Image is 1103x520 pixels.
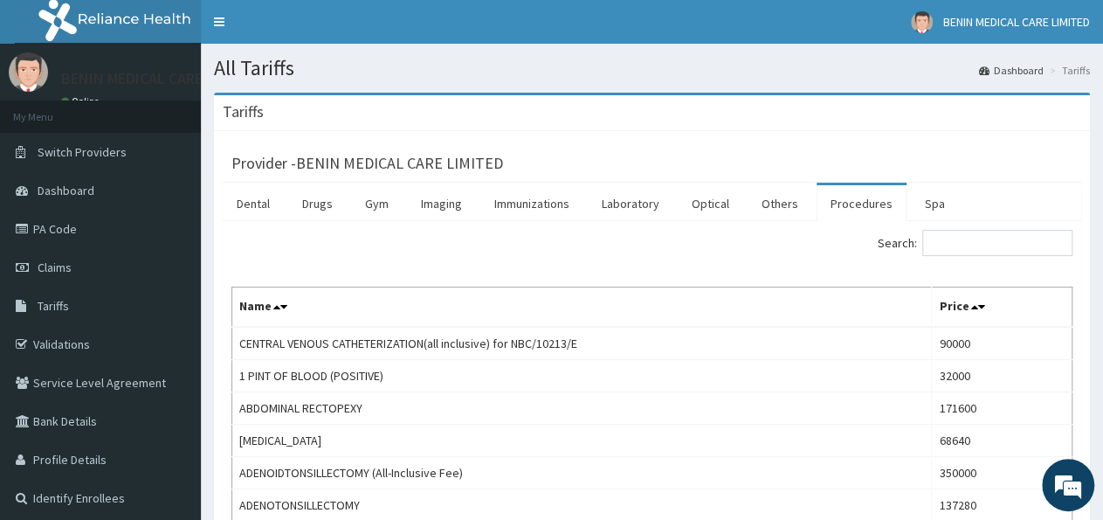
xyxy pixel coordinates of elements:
[407,185,476,222] a: Imaging
[1045,63,1090,78] li: Tariffs
[61,95,103,107] a: Online
[286,9,328,51] div: Minimize live chat window
[232,288,932,328] th: Name
[232,457,932,489] td: ADENOIDTONSILLECTOMY (All-Inclusive Fee)
[38,298,69,314] span: Tariffs
[101,151,241,328] span: We're online!
[932,392,1072,425] td: 171600
[979,63,1044,78] a: Dashboard
[932,327,1072,360] td: 90000
[61,71,260,87] p: BENIN MEDICAL CARE LIMITED
[817,185,907,222] a: Procedures
[911,11,933,33] img: User Image
[932,457,1072,489] td: 350000
[588,185,673,222] a: Laboratory
[932,288,1072,328] th: Price
[223,185,284,222] a: Dental
[9,52,48,92] img: User Image
[678,185,743,222] a: Optical
[878,230,1072,256] label: Search:
[932,360,1072,392] td: 32000
[223,104,264,120] h3: Tariffs
[232,327,932,360] td: CENTRAL VENOUS CATHETERIZATION(all inclusive) for NBC/10213/E
[91,98,293,121] div: Chat with us now
[351,185,403,222] a: Gym
[38,144,127,160] span: Switch Providers
[288,185,347,222] a: Drugs
[232,425,932,457] td: [MEDICAL_DATA]
[232,360,932,392] td: 1 PINT OF BLOOD (POSITIVE)
[32,87,71,131] img: d_794563401_company_1708531726252_794563401
[38,183,94,198] span: Dashboard
[480,185,583,222] a: Immunizations
[231,156,503,171] h3: Provider - BENIN MEDICAL CARE LIMITED
[748,185,812,222] a: Others
[911,185,959,222] a: Spa
[9,340,333,401] textarea: Type your message and hit 'Enter'
[932,425,1072,457] td: 68640
[943,14,1090,30] span: BENIN MEDICAL CARE LIMITED
[232,392,932,425] td: ABDOMINAL RECTOPEXY
[214,57,1090,80] h1: All Tariffs
[38,260,72,275] span: Claims
[922,230,1072,256] input: Search:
